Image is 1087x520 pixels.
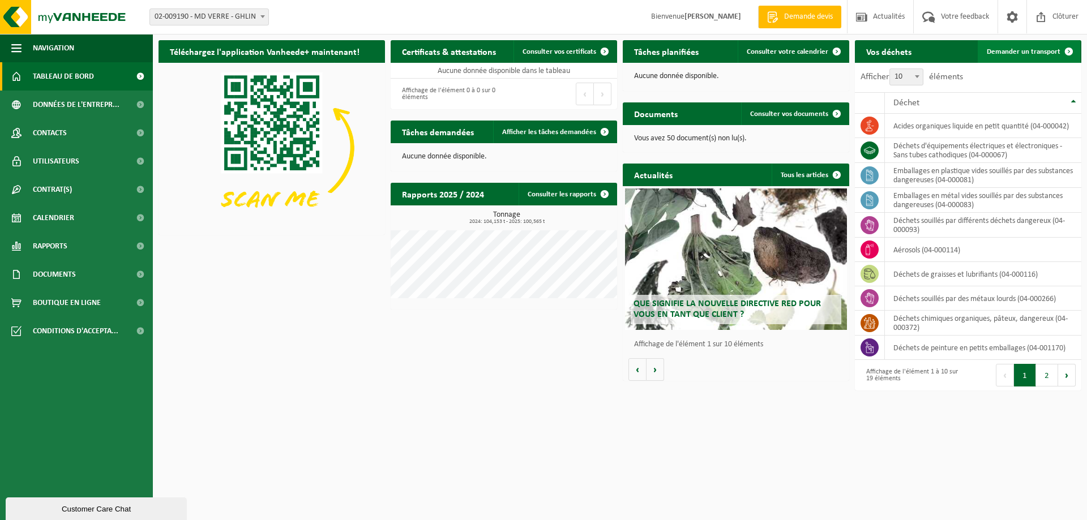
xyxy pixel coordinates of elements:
[33,204,74,232] span: Calendrier
[996,364,1014,386] button: Previous
[885,262,1081,286] td: déchets de graisses et lubrifiants (04-000116)
[738,40,848,63] a: Consulter votre calendrier
[33,119,67,147] span: Contacts
[33,91,119,119] span: Données de l'entrepr...
[391,183,495,205] h2: Rapports 2025 / 2024
[625,188,847,330] a: Que signifie la nouvelle directive RED pour vous en tant que client ?
[890,69,923,85] span: 10
[33,175,72,204] span: Contrat(s)
[33,289,101,317] span: Boutique en ligne
[493,121,616,143] a: Afficher les tâches demandées
[885,114,1081,138] td: acides organiques liquide en petit quantité (04-000042)
[523,48,596,55] span: Consulter vos certificats
[885,188,1081,213] td: emballages en métal vides souillés par des substances dangereuses (04-000083)
[1036,364,1058,386] button: 2
[33,317,118,345] span: Conditions d'accepta...
[519,183,616,205] a: Consulter les rapports
[861,72,963,81] label: Afficher éléments
[885,163,1081,188] td: emballages en plastique vides souillés par des substances dangereuses (04-000081)
[772,164,848,186] a: Tous les articles
[391,63,617,79] td: Aucune donnée disponible dans le tableau
[33,62,94,91] span: Tableau de bord
[885,286,1081,311] td: déchets souillés par des métaux lourds (04-000266)
[402,153,606,161] p: Aucune donnée disponible.
[861,363,962,388] div: Affichage de l'élément 1 à 10 sur 19 éléments
[576,83,594,105] button: Previous
[623,164,684,186] h2: Actualités
[33,232,67,260] span: Rapports
[750,110,828,118] span: Consulter vos documents
[6,495,189,520] iframe: chat widget
[159,40,371,62] h2: Téléchargez l'application Vanheede+ maintenant!
[502,128,596,136] span: Afficher les tâches demandées
[391,121,485,143] h2: Tâches demandées
[396,211,617,225] h3: Tonnage
[885,336,1081,360] td: déchets de peinture en petits emballages (04-001170)
[885,213,1081,238] td: déchets souillés par différents déchets dangereux (04-000093)
[33,34,74,62] span: Navigation
[149,8,269,25] span: 02-009190 - MD VERRE - GHLIN
[1058,364,1076,386] button: Next
[647,358,664,381] button: Volgende
[885,311,1081,336] td: Déchets chimiques organiques, pâteux, dangereux (04-000372)
[634,135,838,143] p: Vous avez 50 document(s) non lu(s).
[987,48,1060,55] span: Demander un transport
[885,238,1081,262] td: aérosols (04-000114)
[885,138,1081,163] td: déchets d'équipements électriques et électroniques - Sans tubes cathodiques (04-000067)
[33,147,79,175] span: Utilisateurs
[33,260,76,289] span: Documents
[978,40,1080,63] a: Demander un transport
[634,341,844,349] p: Affichage de l'élément 1 sur 10 éléments
[391,40,507,62] h2: Certificats & attestations
[889,68,923,85] span: 10
[628,358,647,381] button: Vorige
[150,9,268,25] span: 02-009190 - MD VERRE - GHLIN
[684,12,741,21] strong: [PERSON_NAME]
[396,219,617,225] span: 2024: 104,153 t - 2025: 100,565 t
[623,40,710,62] h2: Tâches planifiées
[396,81,498,106] div: Affichage de l'élément 0 à 0 sur 0 éléments
[893,98,919,108] span: Déchet
[781,11,836,23] span: Demande devis
[594,83,611,105] button: Next
[1014,364,1036,386] button: 1
[741,102,848,125] a: Consulter vos documents
[855,40,923,62] h2: Vos déchets
[159,63,385,233] img: Download de VHEPlus App
[634,72,838,80] p: Aucune donnée disponible.
[634,299,821,319] span: Que signifie la nouvelle directive RED pour vous en tant que client ?
[623,102,689,124] h2: Documents
[758,6,841,28] a: Demande devis
[513,40,616,63] a: Consulter vos certificats
[747,48,828,55] span: Consulter votre calendrier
